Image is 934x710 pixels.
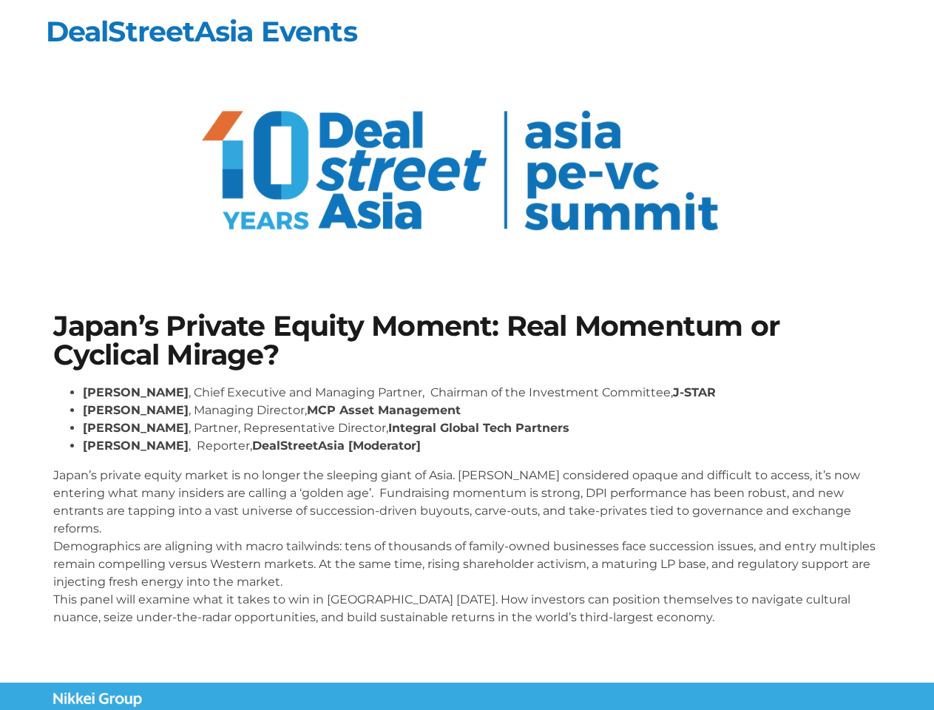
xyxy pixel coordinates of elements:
[53,467,881,626] p: Japan’s private equity market is no longer the sleeping giant of Asia. [PERSON_NAME] considered o...
[53,312,881,369] h1: Japan’s Private Equity Moment: Real Momentum or Cyclical Mirage?
[83,419,881,437] li: , Partner, Representative Director,
[673,385,716,399] strong: J-STAR
[46,14,357,49] a: DealStreetAsia Events
[83,384,881,402] li: , Chief Executive and Managing Partner, Chairman of the Investment Committee,
[83,385,189,399] strong: [PERSON_NAME]
[307,403,461,417] strong: MCP Asset Management
[83,402,881,419] li: , Managing Director,
[83,437,881,455] li: , Reporter,
[83,439,189,453] strong: [PERSON_NAME]
[83,421,189,435] strong: [PERSON_NAME]
[83,403,189,417] strong: [PERSON_NAME]
[53,692,142,707] img: Nikkei Group
[388,421,569,435] strong: Integral Global Tech Partners
[252,439,421,453] strong: DealStreetAsia [Moderator]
